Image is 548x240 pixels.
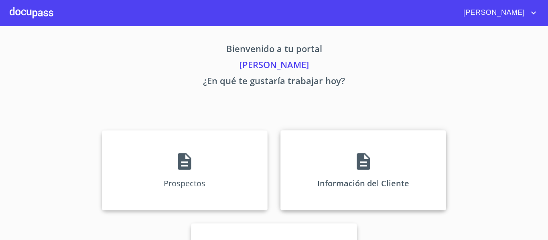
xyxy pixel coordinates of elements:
[27,42,521,58] p: Bienvenido a tu portal
[457,6,529,19] span: [PERSON_NAME]
[317,178,409,189] p: Información del Cliente
[27,74,521,90] p: ¿En qué te gustaría trabajar hoy?
[164,178,205,189] p: Prospectos
[457,6,538,19] button: account of current user
[27,58,521,74] p: [PERSON_NAME]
